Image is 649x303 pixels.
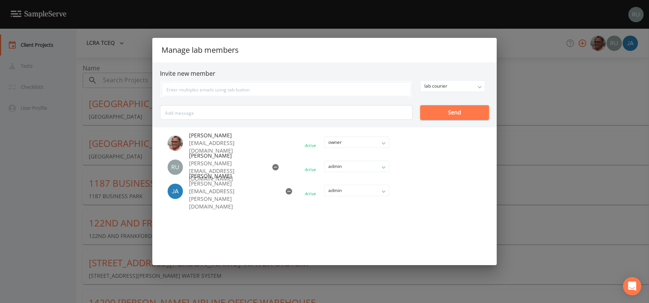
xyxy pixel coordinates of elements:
[160,70,489,77] h6: Invite new member
[189,139,246,155] p: [EMAIL_ADDRESS][DOMAIN_NAME]
[152,38,497,62] h2: Manage lab members
[305,143,316,148] div: Active
[189,180,276,210] p: [PERSON_NAME][EMAIL_ADDRESS][PERSON_NAME][DOMAIN_NAME]
[623,277,641,295] div: Open Intercom Messenger
[421,81,485,91] div: lab courier
[324,137,389,148] div: owner
[189,160,263,182] p: [PERSON_NAME][EMAIL_ADDRESS][DOMAIN_NAME]
[168,184,189,199] div: Jason Woods
[160,105,413,120] input: Add message
[189,152,263,160] span: [PERSON_NAME]
[168,135,189,151] div: Mike Franklin
[161,82,411,96] input: Enter multiples emails using tab button
[168,135,183,151] img: e2d790fa78825a4bb76dcb6ab311d44c
[189,172,276,180] span: [PERSON_NAME]
[168,160,189,175] div: Russell Schindler
[189,132,246,139] span: [PERSON_NAME]
[168,160,183,175] img: a5c06d64ce99e847b6841ccd0307af82
[420,105,489,120] button: Send
[168,184,183,199] img: e6dc46e1e720b029026d18b9e2374485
